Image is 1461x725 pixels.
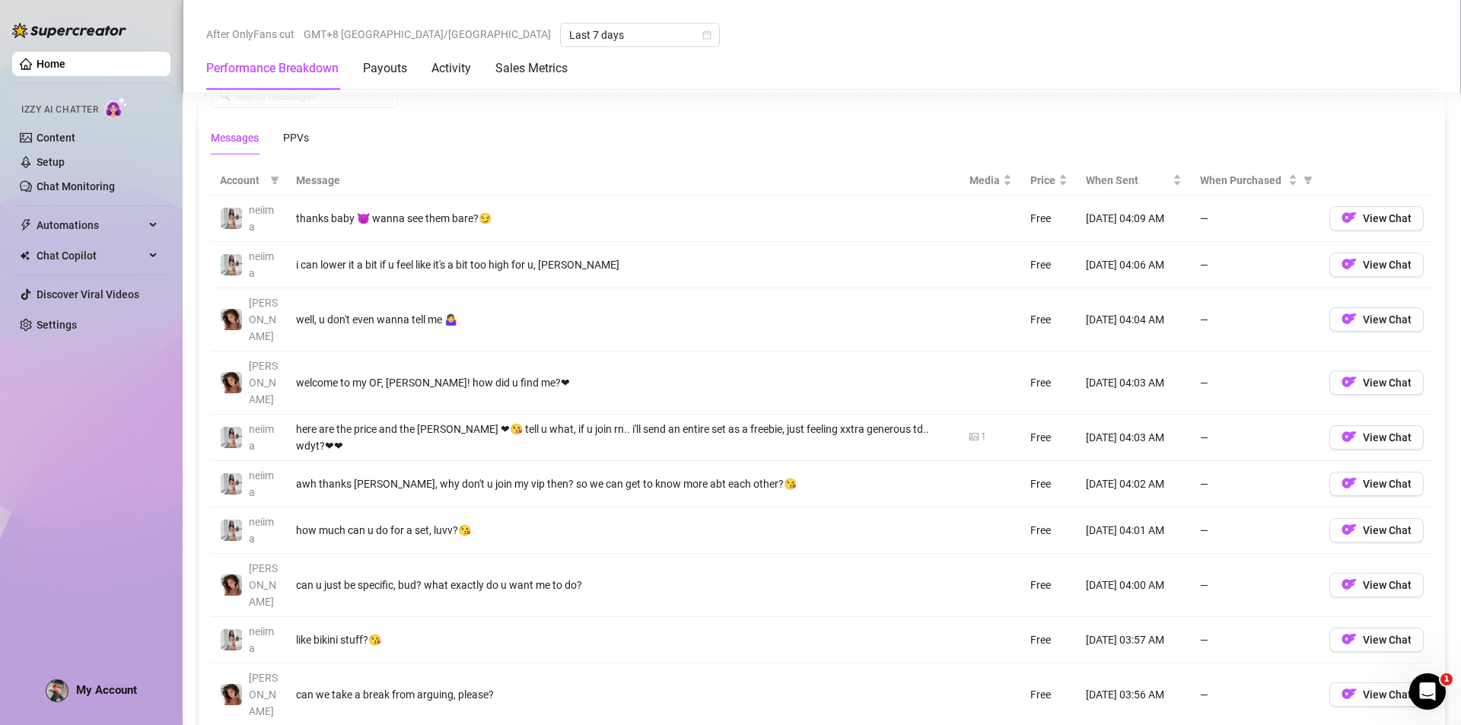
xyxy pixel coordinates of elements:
span: Last 7 days [569,24,711,46]
div: Messages [211,129,259,146]
input: Search messages [234,87,389,104]
button: OFView Chat [1329,253,1424,277]
span: My Account [76,683,137,697]
a: OFView Chat [1329,215,1424,227]
span: neiima [249,469,274,498]
td: — [1191,617,1320,663]
td: Free [1021,242,1077,288]
span: View Chat [1363,212,1412,224]
td: — [1191,196,1320,242]
a: Setup [37,156,65,168]
button: OFView Chat [1329,628,1424,652]
td: [DATE] 04:03 AM [1077,415,1191,461]
span: Izzy AI Chatter [21,103,98,117]
div: Performance Breakdown [206,59,339,78]
span: View Chat [1363,259,1412,271]
span: After OnlyFans cut [206,23,294,46]
img: neiima [221,254,242,275]
div: i can lower it a bit if u feel like it's a bit too high for u, [PERSON_NAME] [296,256,951,273]
button: OFView Chat [1329,518,1424,542]
span: neiima [249,423,274,452]
td: [DATE] 04:02 AM [1077,461,1191,507]
span: Price [1030,172,1055,189]
div: can we take a break from arguing, please? [296,686,951,703]
span: [PERSON_NAME] [249,360,278,405]
td: — [1191,507,1320,554]
td: [DATE] 04:01 AM [1077,507,1191,554]
td: — [1191,288,1320,351]
img: neiima [221,473,242,494]
th: Media [960,166,1021,196]
td: [DATE] 04:00 AM [1077,554,1191,617]
td: [DATE] 04:06 AM [1077,242,1191,288]
span: 1 [1440,673,1453,685]
td: Free [1021,461,1077,507]
button: OFView Chat [1329,682,1424,707]
span: neiima [249,516,274,545]
img: OF [1342,311,1357,326]
th: When Purchased [1191,166,1320,196]
span: neiima [249,625,274,654]
a: Discover Viral Videos [37,288,139,300]
td: Free [1021,351,1077,415]
a: Chat Monitoring [37,180,115,192]
img: OF [1342,522,1357,537]
span: View Chat [1363,634,1412,646]
span: View Chat [1363,377,1412,389]
iframe: Intercom live chat [1409,673,1446,710]
img: OF [1342,475,1357,491]
img: neiima [221,629,242,650]
div: well, u don't even wanna tell me 🤷‍♀️ [296,311,951,328]
td: [DATE] 04:04 AM [1077,288,1191,351]
img: logo-BBDzfeDw.svg [12,23,126,38]
a: OFView Chat [1329,434,1424,447]
td: Free [1021,617,1077,663]
td: Free [1021,507,1077,554]
button: OFView Chat [1329,206,1424,231]
img: OF [1342,577,1357,592]
a: OFView Chat [1329,637,1424,649]
span: View Chat [1363,478,1412,490]
img: Chloe [221,372,242,393]
span: calendar [702,30,711,40]
span: View Chat [1363,524,1412,536]
span: [PERSON_NAME] [249,672,278,717]
img: AI Chatter [104,97,128,119]
div: Activity [431,59,471,78]
img: Chloe [221,309,242,330]
span: View Chat [1363,579,1412,591]
div: like bikini stuff?😘 [296,631,951,648]
div: Payouts [363,59,407,78]
a: OFView Chat [1329,316,1424,329]
div: how much can u do for a set, luvv?😘 [296,522,951,539]
th: Price [1021,166,1077,196]
span: neiima [249,204,274,233]
span: [PERSON_NAME] [249,297,278,342]
span: filter [1303,176,1313,185]
a: OFView Chat [1329,582,1424,594]
span: thunderbolt [20,219,32,231]
span: filter [1300,169,1316,192]
img: OF [1342,210,1357,225]
img: OF [1342,374,1357,390]
img: OF [1342,686,1357,701]
div: here are the price and the [PERSON_NAME] ❤😘 tell u what, if u join rn.. i'll send an entire set a... [296,421,951,454]
span: When Purchased [1200,172,1285,189]
span: search [220,91,231,101]
span: Automations [37,213,145,237]
td: — [1191,554,1320,617]
button: OFView Chat [1329,472,1424,496]
td: — [1191,242,1320,288]
span: [PERSON_NAME] [249,562,278,608]
td: [DATE] 04:03 AM [1077,351,1191,415]
a: Content [37,132,75,144]
div: 1 [981,430,986,444]
a: OFView Chat [1329,481,1424,493]
span: filter [267,169,282,192]
img: neiima [221,208,242,229]
div: PPVs [283,129,309,146]
a: OFView Chat [1329,527,1424,539]
span: View Chat [1363,313,1412,326]
span: GMT+8 [GEOGRAPHIC_DATA]/[GEOGRAPHIC_DATA] [304,23,551,46]
img: neiima [221,520,242,541]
